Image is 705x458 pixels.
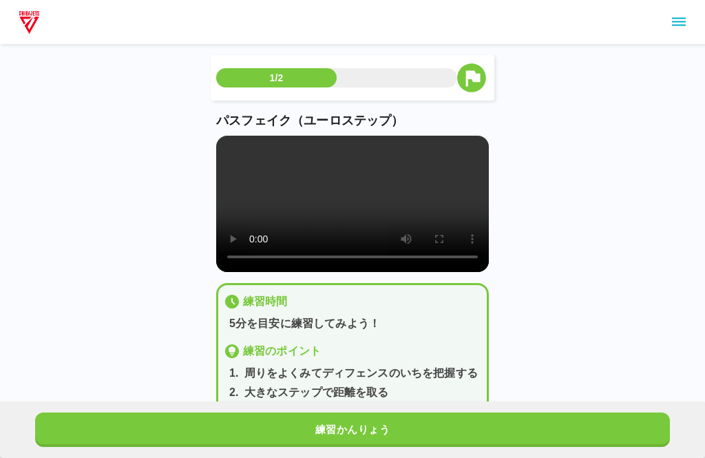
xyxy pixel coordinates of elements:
[229,384,239,401] p: 2 .
[244,384,389,401] p: 大きなステップで距離を取る
[244,365,478,382] p: 周りをよくみてディフェンスのいちを把握する
[243,293,288,310] p: 練習時間
[216,112,489,130] p: パスフェイク（ユーロステップ）
[17,8,42,36] img: dummy
[35,413,670,447] button: 練習かんりょう
[229,365,239,382] p: 1 .
[270,71,284,85] p: 1/2
[667,10,691,34] button: sidemenu
[243,343,321,360] p: 練習のポイント
[229,315,481,332] p: 5分を目安に練習してみよう！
